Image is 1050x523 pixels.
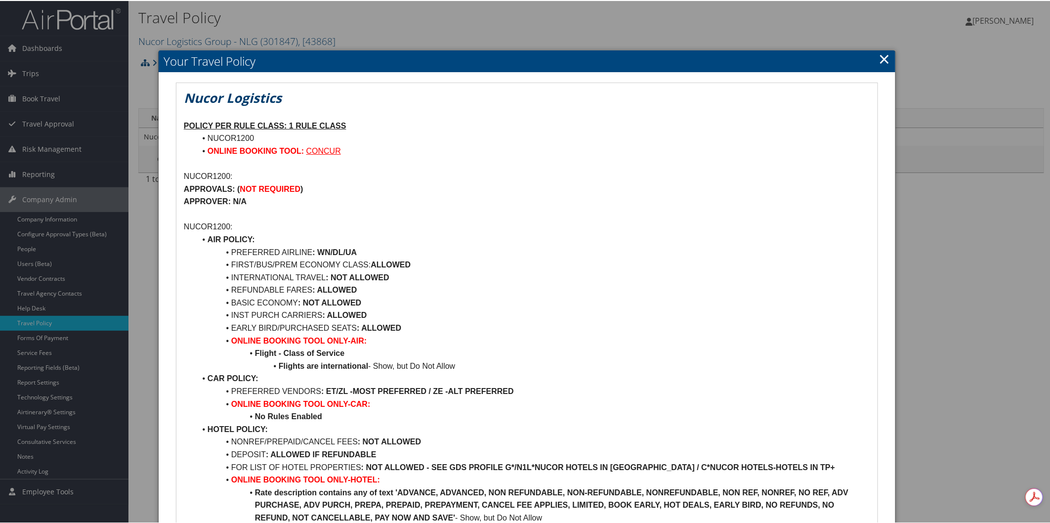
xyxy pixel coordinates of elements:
[196,245,870,258] li: PREFERRED AIRLINE
[312,285,357,293] strong: : ALLOWED
[196,359,870,372] li: - Show, but Do Not Allow
[312,247,357,256] strong: : WN/DL/UA
[255,411,322,420] strong: No Rules Enabled
[196,296,870,308] li: BASIC ECONOMY
[240,184,300,192] strong: NOT REQUIRED
[879,48,890,68] a: Close
[323,310,367,318] strong: : ALLOWED
[184,169,870,182] p: NUCOR1200:
[208,146,304,154] strong: ONLINE BOOKING TOOL:
[196,308,870,321] li: INST PURCH CARRIERS
[184,184,235,192] strong: APPROVALS:
[159,49,895,71] h2: Your Travel Policy
[361,462,835,471] strong: : NOT ALLOWED - SEE GDS PROFILE G*/N1L*NUCOR HOTELS IN [GEOGRAPHIC_DATA] / C*NUCOR HOTELS-HOTELS ...
[208,424,268,433] strong: HOTEL POLICY:
[357,323,401,331] strong: : ALLOWED
[184,88,282,106] em: Nucor Logistics
[196,321,870,334] li: EARLY BIRD/PURCHASED SEATS
[237,184,240,192] strong: (
[300,184,303,192] strong: )
[255,348,344,356] strong: Flight - Class of Service
[196,447,870,460] li: DEPOSIT
[184,219,870,232] p: NUCOR1200:
[255,487,851,521] strong: Rate description contains any of text 'ADVANCE, ADVANCED, NON REFUNDABLE, NON-REFUNDABLE, NONREFU...
[231,475,380,483] strong: ONLINE BOOKING TOOL ONLY-HOTEL:
[184,196,247,205] strong: APPROVER: N/A
[306,146,341,154] a: CONCUR
[196,270,870,283] li: INTERNATIONAL TRAVEL
[298,298,361,306] strong: : NOT ALLOWED
[196,131,870,144] li: NUCOR1200
[279,361,368,369] strong: Flights are international
[358,436,421,445] strong: : NOT ALLOWED
[196,384,870,397] li: PREFERRED VENDORS
[196,435,870,447] li: NONREF/PREPAID/CANCEL FEES
[208,373,258,382] strong: CAR POLICY:
[326,272,389,281] strong: : NOT ALLOWED
[196,283,870,296] li: REFUNDABLE FARES
[208,234,255,243] strong: AIR POLICY:
[266,449,376,458] strong: : ALLOWED IF REFUNDABLE
[196,258,870,270] li: FIRST/BUS/PREM ECONOMY CLASS:
[231,399,371,407] strong: ONLINE BOOKING TOOL ONLY-CAR:
[231,336,367,344] strong: ONLINE BOOKING TOOL ONLY-AIR:
[184,121,346,129] u: POLICY PER RULE CLASS: 1 RULE CLASS
[321,386,514,394] strong: : ET/ZL -MOST PREFERRED / ZE -ALT PREFERRED
[371,260,411,268] strong: ALLOWED
[196,460,870,473] li: FOR LIST OF HOTEL PROPERTIES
